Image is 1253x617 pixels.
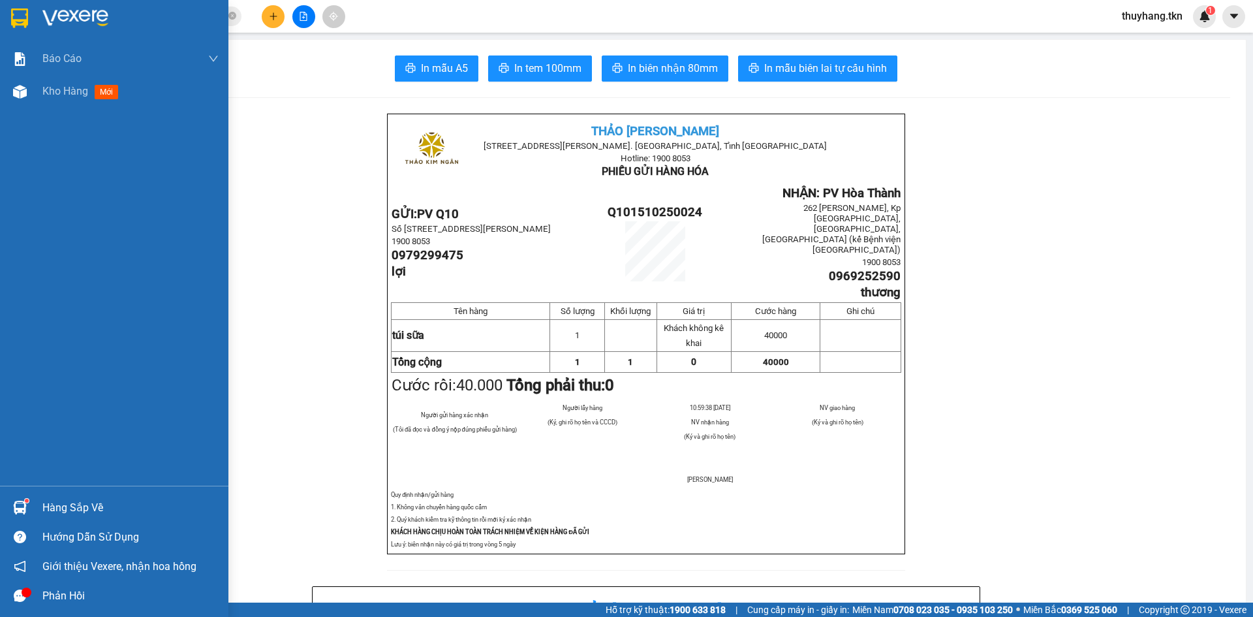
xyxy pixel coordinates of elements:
[392,376,614,394] span: Cước rồi:
[391,516,531,523] span: 2. Quý khách kiểm tra kỹ thông tin rồi mới ký xác nhận
[664,323,724,348] span: Khách không kê khai
[749,63,759,75] span: printer
[575,330,580,340] span: 1
[1023,603,1117,617] span: Miền Bắc
[392,224,551,234] span: Số [STREET_ADDRESS][PERSON_NAME]
[299,12,308,21] span: file-add
[392,236,430,246] span: 1900 8053
[391,541,516,548] span: Lưu ý: biên nhận này có giá trị trong vòng 5 ngày
[621,153,690,163] span: Hotline: 1900 8053
[747,603,849,617] span: Cung cấp máy in - giấy in:
[606,603,726,617] span: Hỗ trợ kỹ thuật:
[16,95,194,138] b: GỬI : PV [GEOGRAPHIC_DATA]
[488,55,592,82] button: printerIn tem 100mm
[395,55,478,82] button: printerIn mẫu A5
[1206,6,1215,15] sup: 1
[561,306,595,316] span: Số lượng
[14,531,26,543] span: question-circle
[484,141,827,151] span: [STREET_ADDRESS][PERSON_NAME]. [GEOGRAPHIC_DATA], Tỉnh [GEOGRAPHIC_DATA]
[735,603,737,617] span: |
[829,269,901,283] span: 0969252590
[392,207,459,221] strong: GỬI:
[687,476,733,483] span: [PERSON_NAME]
[391,491,454,498] span: Quy định nhận/gửi hàng
[683,306,705,316] span: Giá trị
[95,85,118,99] span: mới
[208,54,219,64] span: down
[610,306,651,316] span: Khối lượng
[820,404,855,411] span: NV giao hàng
[691,356,696,367] span: 0
[506,376,614,394] strong: Tổng phải thu:
[862,257,901,267] span: 1900 8053
[42,50,82,67] span: Báo cáo
[812,419,863,426] span: (Ký và ghi rõ họ tên)
[738,55,897,82] button: printerIn mẫu biên lai tự cấu hình
[755,306,796,316] span: Cước hàng
[42,558,196,575] span: Giới thiệu Vexere, nhận hoa hồng
[262,5,285,28] button: plus
[684,433,735,440] span: (Ký và ghi rõ họ tên)
[670,605,726,615] strong: 1900 633 818
[421,60,468,76] span: In mẫu A5
[421,411,488,419] span: Người gửi hàng xác nhận
[269,12,278,21] span: plus
[575,357,580,367] span: 1
[122,32,546,48] li: [STREET_ADDRESS][PERSON_NAME]. [GEOGRAPHIC_DATA], Tỉnh [GEOGRAPHIC_DATA]
[691,419,729,426] span: NV nhận hàng
[861,285,901,300] span: thương
[14,590,26,602] span: message
[628,357,633,367] span: 1
[13,501,27,514] img: warehouse-icon
[25,499,29,503] sup: 1
[14,560,26,573] span: notification
[1228,10,1240,22] span: caret-down
[548,419,617,426] span: (Ký, ghi rõ họ tên và CCCD)
[612,63,623,75] span: printer
[42,85,88,97] span: Kho hàng
[392,248,463,262] span: 0979299475
[608,205,702,219] span: Q101510250024
[392,264,406,279] span: lợi
[322,5,345,28] button: aim
[628,60,718,76] span: In biên nhận 80mm
[690,404,730,411] span: 10:59:38 [DATE]
[605,376,614,394] span: 0
[13,85,27,99] img: warehouse-icon
[393,426,517,433] span: (Tôi đã đọc và đồng ý nộp đúng phiếu gửi hàng)
[391,528,589,535] strong: KHÁCH HÀNG CHỊU HOÀN TOÀN TRÁCH NHIỆM VỀ KIỆN HÀNG ĐÃ GỬI
[893,605,1013,615] strong: 0708 023 035 - 0935 103 250
[391,503,487,511] span: 1. Không vân chuyển hàng quốc cấm
[602,55,728,82] button: printerIn biên nhận 80mm
[13,52,27,66] img: solution-icon
[42,586,219,606] div: Phản hồi
[42,528,219,547] div: Hướng dẫn sử dụng
[456,376,503,394] span: 40.000
[514,60,581,76] span: In tem 100mm
[399,118,463,183] img: logo
[763,357,789,367] span: 40000
[1208,6,1213,15] span: 1
[228,10,236,23] span: close-circle
[42,498,219,518] div: Hàng sắp về
[846,306,874,316] span: Ghi chú
[11,8,28,28] img: logo-vxr
[405,63,416,75] span: printer
[591,124,719,138] span: THẢO [PERSON_NAME]
[1127,603,1129,617] span: |
[392,356,442,368] strong: Tổng cộng
[1111,8,1193,24] span: thuyhang.tkn
[392,329,424,341] span: túi sữa
[329,12,338,21] span: aim
[764,330,787,340] span: 40000
[762,203,901,255] span: 262 [PERSON_NAME], Kp [GEOGRAPHIC_DATA], [GEOGRAPHIC_DATA], [GEOGRAPHIC_DATA] (kế Bệnh viện [GEOG...
[1222,5,1245,28] button: caret-down
[16,16,82,82] img: logo.jpg
[292,5,315,28] button: file-add
[1181,605,1190,614] span: copyright
[852,603,1013,617] span: Miền Nam
[499,63,509,75] span: printer
[122,48,546,65] li: Hotline: 1900 8153
[782,186,901,200] span: NHẬN: PV Hòa Thành
[1061,605,1117,615] strong: 0369 525 060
